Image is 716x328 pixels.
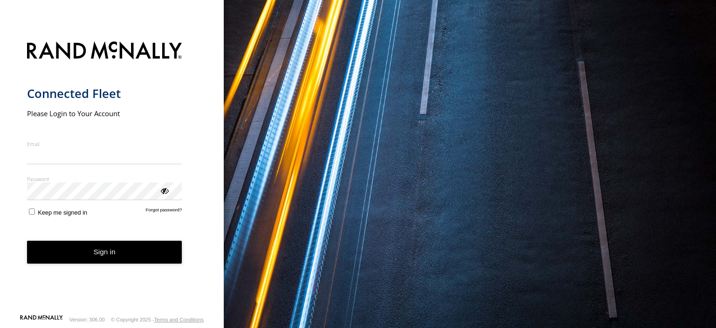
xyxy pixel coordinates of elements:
form: main [27,36,197,314]
div: ViewPassword [159,186,169,195]
span: Keep me signed in [38,209,87,216]
h2: Please Login to Your Account [27,109,182,118]
label: Password [27,175,182,182]
h1: Connected Fleet [27,86,182,101]
div: © Copyright 2025 - [111,317,204,322]
a: Terms and Conditions [154,317,204,322]
a: Forgot password? [146,207,182,216]
div: Version: 306.00 [69,317,105,322]
input: Keep me signed in [29,209,35,215]
label: Email [27,140,182,147]
img: Rand McNally [27,40,182,63]
a: Visit our Website [20,315,63,324]
button: Sign in [27,241,182,264]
